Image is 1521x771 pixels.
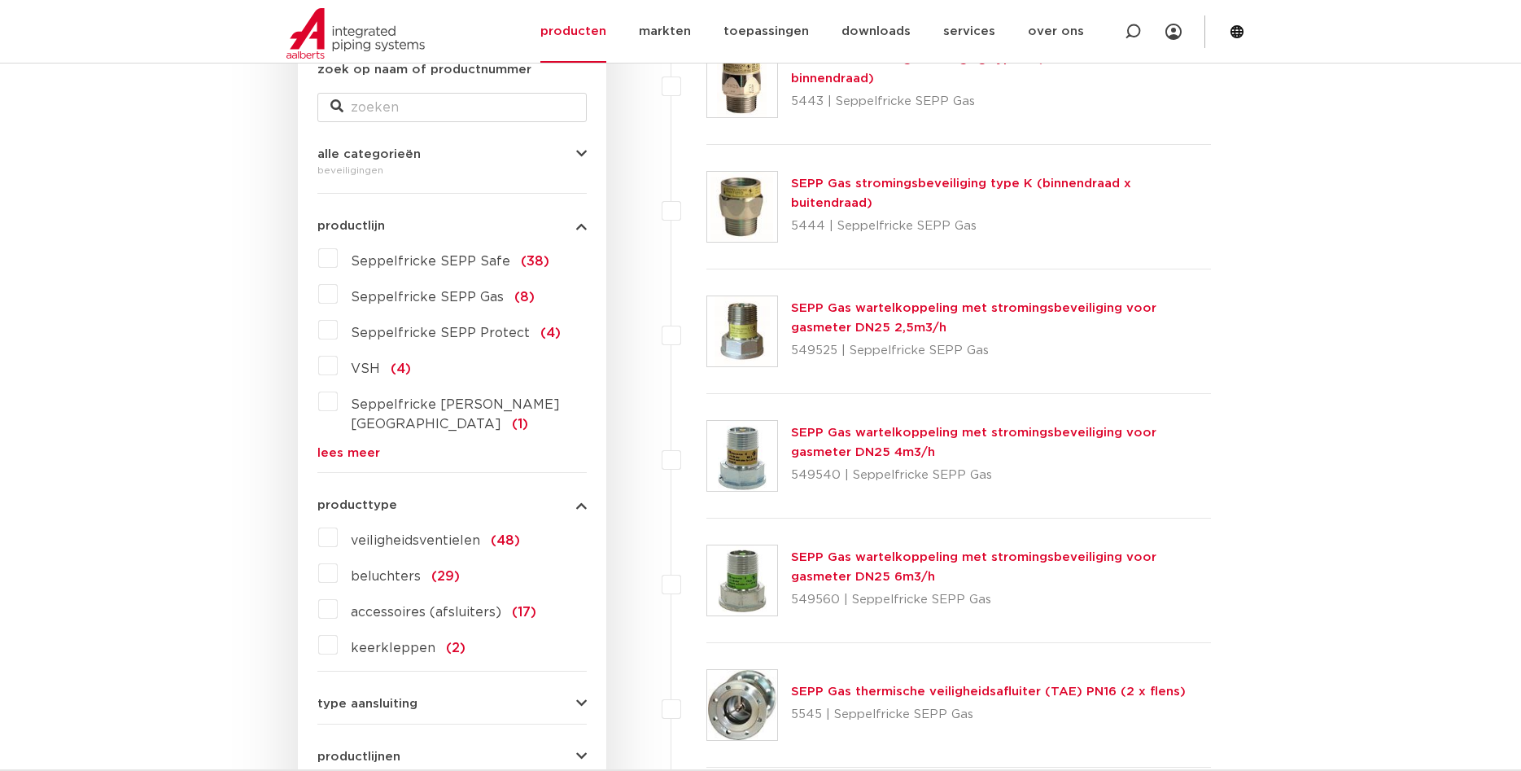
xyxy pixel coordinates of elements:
[707,670,777,740] img: Thumbnail for SEPP Gas thermische veiligheidsafluiter (TAE) PN16 (2 x flens)
[791,302,1156,334] a: SEPP Gas wartelkoppeling met stromingsbeveiliging voor gasmeter DN25 2,5m3/h
[791,89,1212,115] p: 5443 | Seppelfricke SEPP Gas
[707,47,777,117] img: Thumbnail for SEPP Gas stromingsbeveiliging type K (buitendraad x binnendraad)
[521,255,549,268] span: (38)
[431,570,460,583] span: (29)
[317,751,587,763] button: productlijnen
[791,587,1212,613] p: 549560 | Seppelfricke SEPP Gas
[491,534,520,547] span: (48)
[791,462,1212,488] p: 549540 | Seppelfricke SEPP Gas
[317,751,400,763] span: productlijnen
[317,148,421,160] span: alle categorieën
[351,326,530,340] span: Seppelfricke SEPP Protect
[791,427,1156,458] a: SEPP Gas wartelkoppeling met stromingsbeveiliging voor gasmeter DN25 4m3/h
[791,338,1212,364] p: 549525 | Seppelfricke SEPP Gas
[317,698,417,710] span: type aansluiting
[317,499,397,511] span: producttype
[512,606,536,619] span: (17)
[317,447,587,459] a: lees meer
[317,93,587,122] input: zoeken
[317,220,587,232] button: productlijn
[317,499,587,511] button: producttype
[351,291,504,304] span: Seppelfricke SEPP Gas
[791,213,1212,239] p: 5444 | Seppelfricke SEPP Gas
[791,686,1186,698] a: SEPP Gas thermische veiligheidsafluiter (TAE) PN16 (2 x flens)
[317,160,587,180] div: beveiligingen
[351,606,501,619] span: accessoires (afsluiters)
[391,362,411,375] span: (4)
[791,551,1156,583] a: SEPP Gas wartelkoppeling met stromingsbeveiliging voor gasmeter DN25 6m3/h
[317,220,385,232] span: productlijn
[351,398,560,431] span: Seppelfricke [PERSON_NAME][GEOGRAPHIC_DATA]
[351,534,480,547] span: veiligheidsventielen
[446,642,465,655] span: (2)
[707,421,777,491] img: Thumbnail for SEPP Gas wartelkoppeling met stromingsbeveiliging voor gasmeter DN25 4m3/h
[351,255,510,268] span: Seppelfricke SEPP Safe
[707,545,777,615] img: Thumbnail for SEPP Gas wartelkoppeling met stromingsbeveiliging voor gasmeter DN25 6m3/h
[707,296,777,366] img: Thumbnail for SEPP Gas wartelkoppeling met stromingsbeveiliging voor gasmeter DN25 2,5m3/h
[707,172,777,242] img: Thumbnail for SEPP Gas stromingsbeveiliging type K (binnendraad x buitendraad)
[317,60,531,80] label: zoek op naam of productnummer
[317,698,587,710] button: type aansluiting
[512,418,528,431] span: (1)
[514,291,535,304] span: (8)
[791,702,1186,728] p: 5545 | Seppelfricke SEPP Gas
[317,148,587,160] button: alle categorieën
[351,362,380,375] span: VSH
[351,570,421,583] span: beluchters
[540,326,561,340] span: (4)
[351,642,435,655] span: keerkleppen
[791,177,1131,209] a: SEPP Gas stromingsbeveiliging type K (binnendraad x buitendraad)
